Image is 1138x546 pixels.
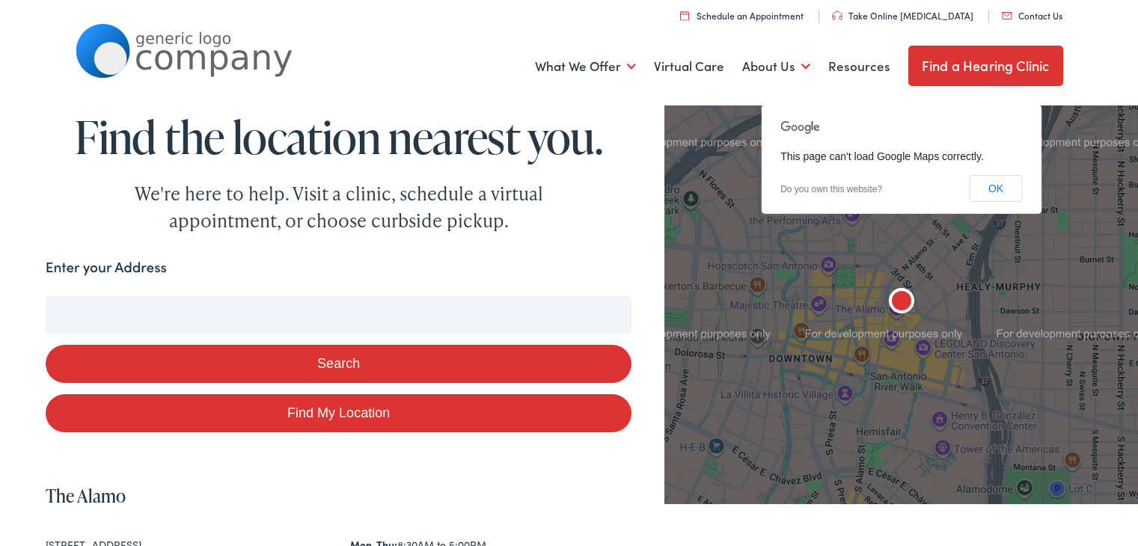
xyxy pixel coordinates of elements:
a: Resources [828,39,890,94]
a: About Us [742,39,810,94]
a: Take Online [MEDICAL_DATA] [832,9,973,22]
a: Contact Us [1002,9,1062,22]
a: The Alamo [46,483,126,508]
img: utility icon [1002,12,1012,19]
a: Find a Hearing Clinic [908,46,1063,86]
a: Do you own this website? [780,184,882,194]
input: Enter your address or zip code [46,296,632,334]
img: utility icon [680,10,689,20]
button: Search [46,345,632,383]
div: We're here to help. Visit a clinic, schedule a virtual appointment, or choose curbside pickup. [100,180,578,234]
label: Enter your Address [46,257,167,278]
h1: Find the location nearest you. [46,112,632,162]
div: The Alamo [884,285,920,321]
a: What We Offer [535,39,636,94]
a: Schedule an Appointment [680,9,804,22]
span: This page can't load Google Maps correctly. [780,150,984,162]
button: OK [970,175,1022,202]
a: Find My Location [46,394,632,432]
a: Virtual Care [654,39,724,94]
img: utility icon [832,11,842,20]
